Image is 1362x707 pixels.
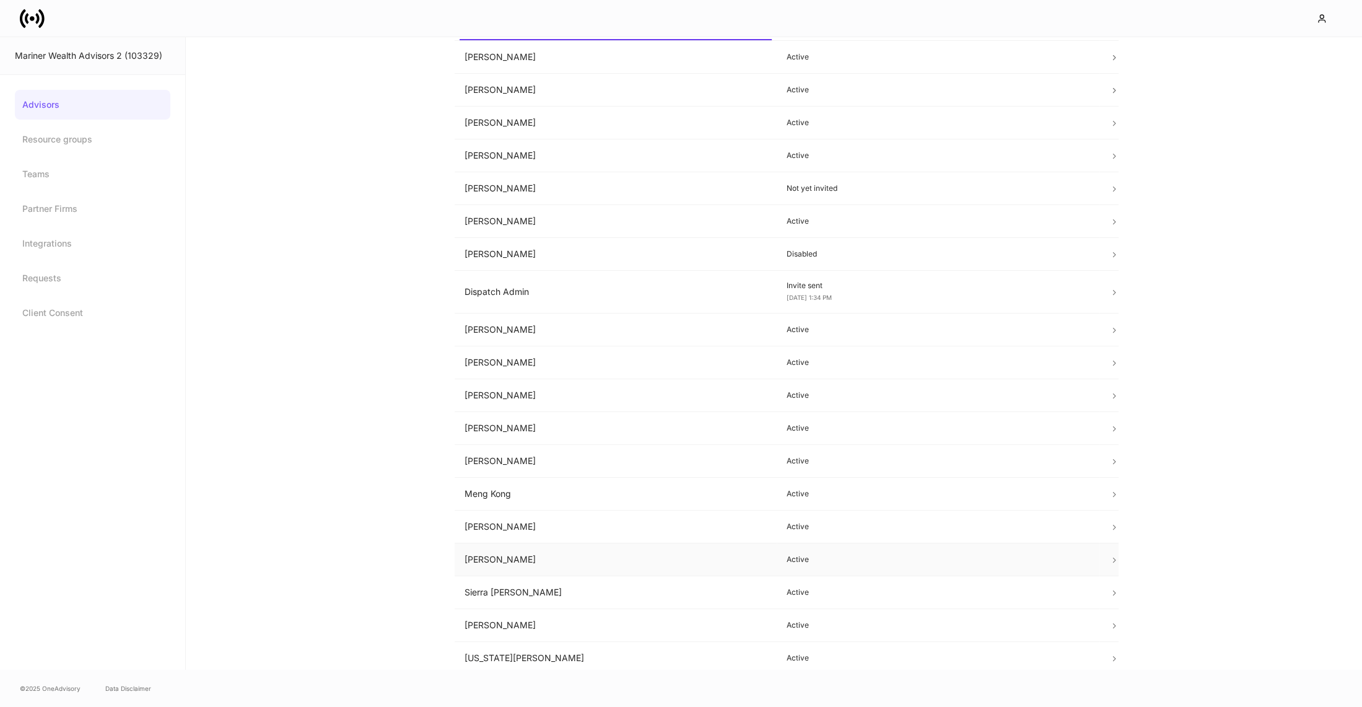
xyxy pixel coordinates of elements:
[455,511,777,543] td: [PERSON_NAME]
[787,489,1089,499] p: Active
[15,90,170,120] a: Advisors
[455,543,777,576] td: [PERSON_NAME]
[787,85,1089,95] p: Active
[787,118,1089,128] p: Active
[787,183,1089,193] p: Not yet invited
[787,52,1089,62] p: Active
[787,281,1089,291] p: Invite sent
[455,478,777,511] td: Meng Kong
[455,379,777,412] td: [PERSON_NAME]
[455,172,777,205] td: [PERSON_NAME]
[455,107,777,139] td: [PERSON_NAME]
[787,390,1089,400] p: Active
[455,271,777,314] td: Dispatch Admin
[455,346,777,379] td: [PERSON_NAME]
[787,216,1089,226] p: Active
[787,423,1089,433] p: Active
[455,205,777,238] td: [PERSON_NAME]
[787,620,1089,630] p: Active
[455,41,777,74] td: [PERSON_NAME]
[787,325,1089,335] p: Active
[787,456,1089,466] p: Active
[787,653,1089,663] p: Active
[455,74,777,107] td: [PERSON_NAME]
[455,314,777,346] td: [PERSON_NAME]
[787,587,1089,597] p: Active
[15,50,170,62] div: Mariner Wealth Advisors 2 (103329)
[15,263,170,293] a: Requests
[787,294,832,301] span: [DATE] 1:34 PM
[15,229,170,258] a: Integrations
[455,609,777,642] td: [PERSON_NAME]
[15,125,170,154] a: Resource groups
[15,159,170,189] a: Teams
[455,576,777,609] td: Sierra [PERSON_NAME]
[787,249,1089,259] p: Disabled
[455,445,777,478] td: [PERSON_NAME]
[455,238,777,271] td: [PERSON_NAME]
[455,139,777,172] td: [PERSON_NAME]
[787,522,1089,532] p: Active
[15,298,170,328] a: Client Consent
[20,683,81,693] span: © 2025 OneAdvisory
[455,642,777,675] td: [US_STATE][PERSON_NAME]
[787,555,1089,564] p: Active
[787,151,1089,160] p: Active
[15,194,170,224] a: Partner Firms
[105,683,151,693] a: Data Disclaimer
[455,412,777,445] td: [PERSON_NAME]
[787,358,1089,367] p: Active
